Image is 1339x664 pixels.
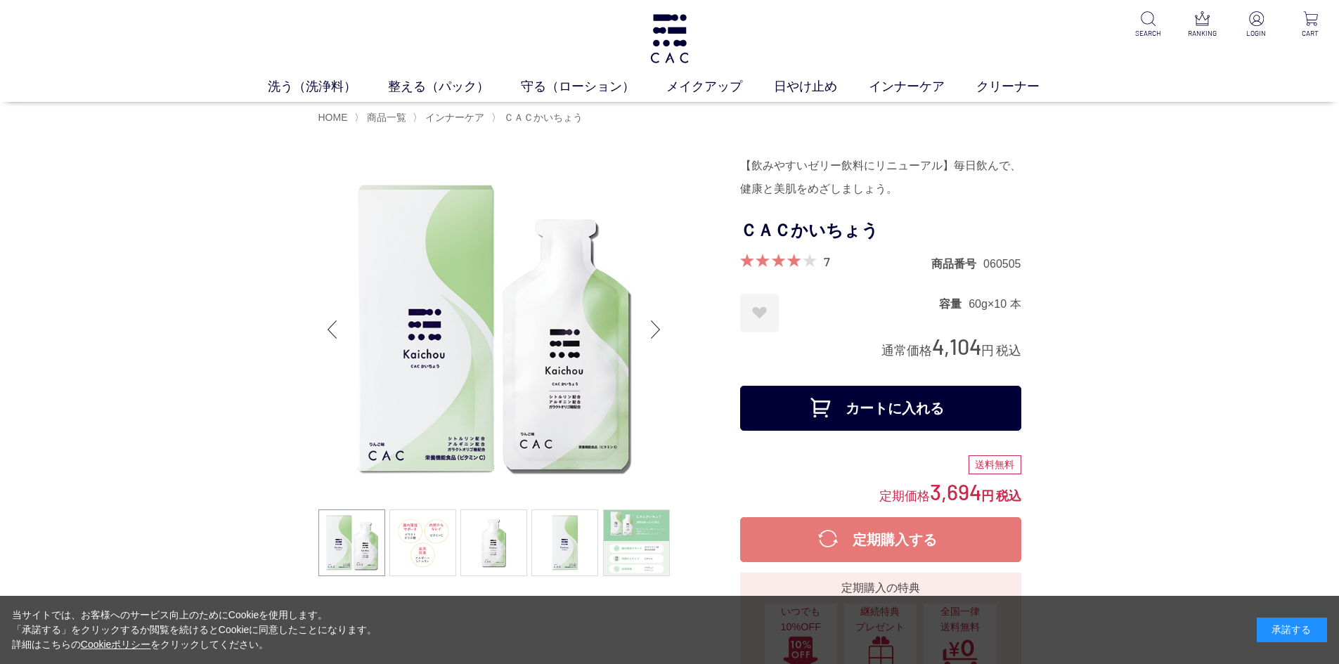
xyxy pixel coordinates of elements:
[740,517,1021,562] button: 定期購入する
[1185,11,1220,39] a: RANKING
[318,154,670,505] img: ＣＡＣかいちょう
[666,77,774,96] a: メイクアップ
[1131,11,1165,39] a: SEARCH
[981,344,994,358] span: 円
[1239,11,1274,39] a: LOGIN
[774,77,869,96] a: 日やけ止め
[1257,618,1327,642] div: 承諾する
[642,301,670,358] div: Next slide
[354,111,410,124] li: 〉
[930,479,981,504] span: 3,694
[422,112,484,123] a: インナーケア
[318,112,348,123] a: HOME
[318,301,347,358] div: Previous slide
[976,77,1071,96] a: クリーナー
[1185,28,1220,39] p: RANKING
[388,77,521,96] a: 整える（パック）
[504,112,583,123] span: ＣＡＣかいちょう
[12,608,377,652] div: 当サイトでは、お客様へのサービス向上のためにCookieを使用します。 「承諾する」をクリックするか閲覧を続けるとCookieに同意したことになります。 詳細はこちらの をクリックしてください。
[981,489,994,503] span: 円
[521,77,666,96] a: 守る（ローション）
[931,256,983,271] dt: 商品番号
[1131,28,1165,39] p: SEARCH
[740,294,779,332] a: お気に入りに登録する
[879,488,930,503] span: 定期価格
[824,254,830,269] a: 7
[983,256,1021,271] dd: 060505
[996,344,1021,358] span: 税込
[740,215,1021,247] h1: ＣＡＣかいちょう
[501,112,583,123] a: ＣＡＣかいちょう
[364,112,406,123] a: 商品一覧
[869,77,976,96] a: インナーケア
[648,14,691,63] img: logo
[367,112,406,123] span: 商品一覧
[740,386,1021,431] button: カートに入れる
[1293,28,1328,39] p: CART
[268,77,388,96] a: 洗う（洗浄料）
[81,639,151,650] a: Cookieポリシー
[425,112,484,123] span: インナーケア
[969,455,1021,475] div: 送料無料
[1239,28,1274,39] p: LOGIN
[932,333,981,359] span: 4,104
[413,111,488,124] li: 〉
[969,297,1021,311] dd: 60g×10 本
[746,580,1016,597] div: 定期購入の特典
[491,111,586,124] li: 〉
[939,297,969,311] dt: 容量
[996,489,1021,503] span: 税込
[881,344,932,358] span: 通常価格
[1293,11,1328,39] a: CART
[740,154,1021,202] div: 【飲みやすいゼリー飲料にリニューアル】毎日飲んで、健康と美肌をめざしましょう。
